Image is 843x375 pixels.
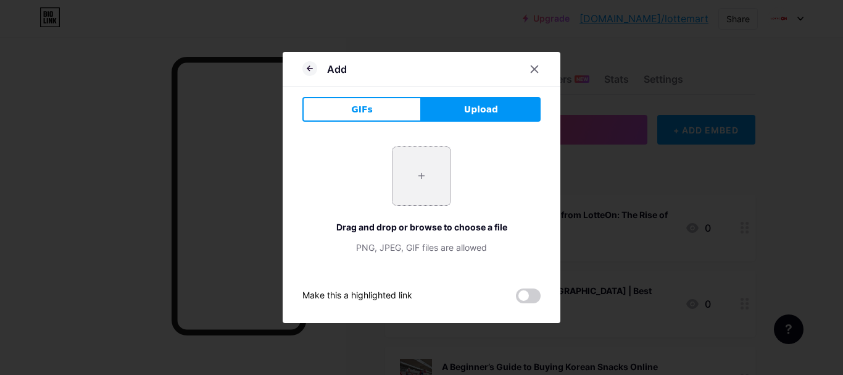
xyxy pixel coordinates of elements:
div: Make this a highlighted link [302,289,412,303]
div: Add [327,62,347,77]
button: GIFs [302,97,421,122]
div: PNG, JPEG, GIF files are allowed [302,241,541,254]
button: Upload [421,97,541,122]
span: GIFs [351,103,373,116]
span: Upload [464,103,498,116]
div: Drag and drop or browse to choose a file [302,221,541,234]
